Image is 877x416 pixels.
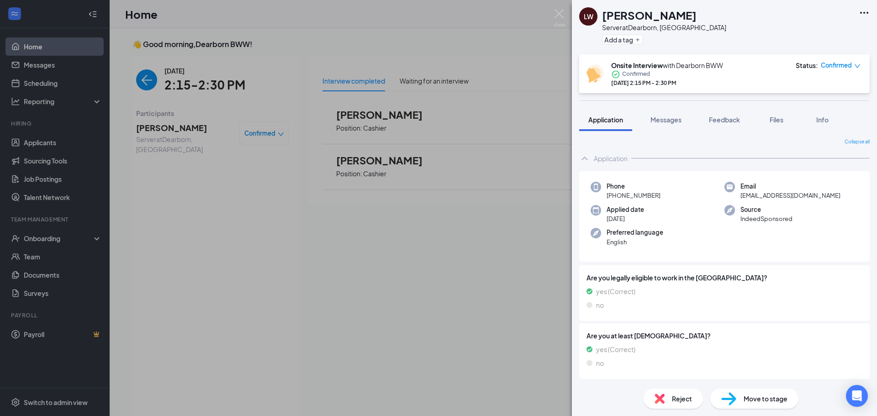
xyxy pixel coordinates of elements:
[709,116,740,124] span: Feedback
[607,182,660,191] span: Phone
[607,205,644,214] span: Applied date
[586,273,862,283] span: Are you legally eligible to work in the [GEOGRAPHIC_DATA]?
[579,153,590,164] svg: ChevronUp
[607,191,660,200] span: [PHONE_NUMBER]
[740,205,792,214] span: Source
[588,116,623,124] span: Application
[740,191,840,200] span: [EMAIL_ADDRESS][DOMAIN_NAME]
[596,286,635,296] span: yes (Correct)
[607,237,663,247] span: English
[602,35,643,44] button: PlusAdd a tag
[672,394,692,404] span: Reject
[602,7,697,23] h1: [PERSON_NAME]
[770,116,783,124] span: Files
[845,138,870,146] span: Collapse all
[607,214,644,223] span: [DATE]
[596,300,604,310] span: no
[586,331,862,341] span: Are you at least [DEMOGRAPHIC_DATA]?
[611,79,723,87] div: [DATE] 2:15 PM - 2:30 PM
[859,7,870,18] svg: Ellipses
[816,116,829,124] span: Info
[611,61,663,69] b: Onsite Interview
[854,63,861,69] span: down
[744,394,787,404] span: Move to stage
[740,214,792,223] span: IndeedSponsored
[596,358,604,368] span: no
[611,61,723,70] div: with Dearborn BWW
[607,228,663,237] span: Preferred language
[821,61,852,70] span: Confirmed
[596,344,635,354] span: yes (Correct)
[796,61,818,70] div: Status :
[594,154,628,163] div: Application
[602,23,726,32] div: Server at Dearborn, [GEOGRAPHIC_DATA]
[740,182,840,191] span: Email
[611,70,620,79] svg: CheckmarkCircle
[846,385,868,407] div: Open Intercom Messenger
[635,37,640,42] svg: Plus
[622,70,650,79] span: Confirmed
[584,12,593,21] div: LW
[650,116,682,124] span: Messages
